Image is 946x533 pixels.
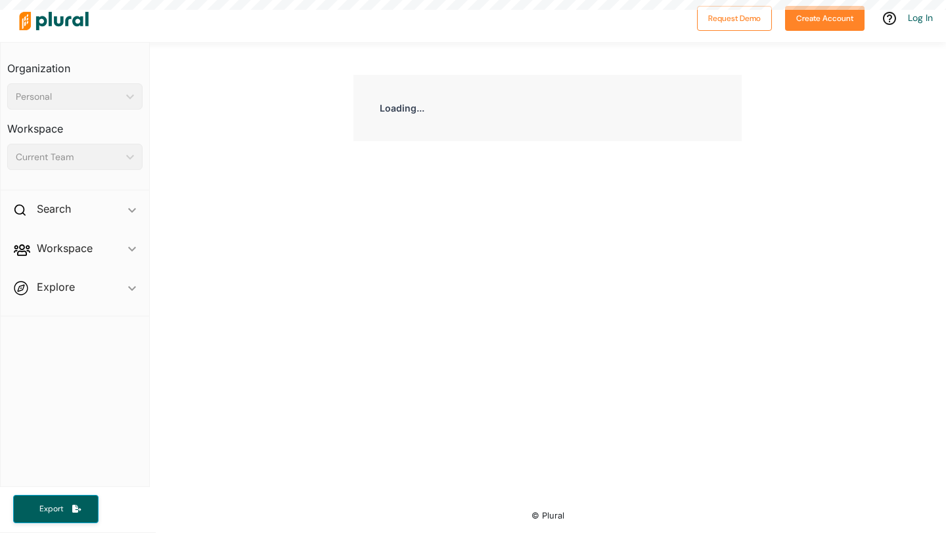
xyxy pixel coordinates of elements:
button: Request Demo [697,6,772,31]
h3: Workspace [7,110,143,139]
a: Log In [908,12,933,24]
button: Create Account [785,6,865,31]
a: Request Demo [697,11,772,24]
h2: Search [37,202,71,216]
small: © Plural [531,511,564,521]
div: Loading... [353,75,742,141]
div: Current Team [16,150,121,164]
h3: Organization [7,49,143,78]
a: Create Account [785,11,865,24]
span: Export [30,503,72,515]
button: Export [13,495,99,523]
div: Personal [16,90,121,104]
